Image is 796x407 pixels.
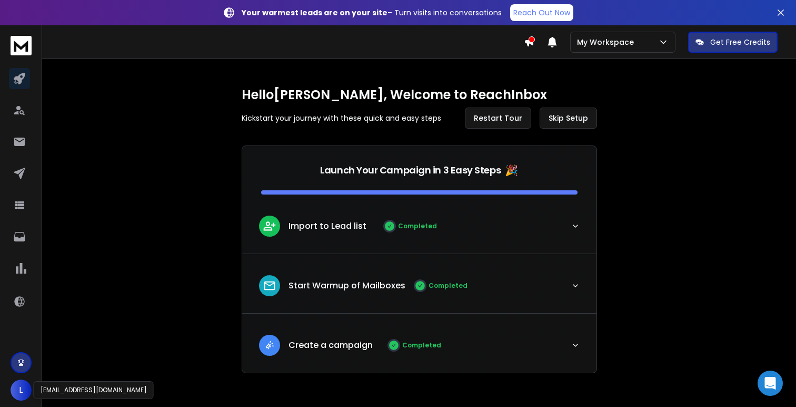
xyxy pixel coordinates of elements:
[263,279,276,293] img: lead
[288,279,405,292] p: Start Warmup of Mailboxes
[11,380,32,401] button: L
[242,326,596,373] button: leadCreate a campaignCompleted
[758,371,783,396] div: Open Intercom Messenger
[242,113,441,123] p: Kickstart your journey with these quick and easy steps
[263,219,276,232] img: lead
[320,163,501,178] p: Launch Your Campaign in 3 Easy Steps
[288,220,366,232] p: Import to Lead list
[429,282,467,290] p: Completed
[242,267,596,313] button: leadStart Warmup of MailboxesCompleted
[263,338,276,352] img: lead
[402,341,441,350] p: Completed
[398,222,437,230] p: Completed
[34,381,154,399] div: [EMAIL_ADDRESS][DOMAIN_NAME]
[540,108,597,129] button: Skip Setup
[577,37,638,47] p: My Workspace
[11,36,32,55] img: logo
[505,163,518,178] span: 🎉
[288,339,373,352] p: Create a campaign
[465,108,531,129] button: Restart Tour
[242,86,597,103] h1: Hello [PERSON_NAME] , Welcome to ReachInbox
[710,37,770,47] p: Get Free Credits
[510,4,573,21] a: Reach Out Now
[549,113,588,123] span: Skip Setup
[242,7,387,18] strong: Your warmest leads are on your site
[688,32,778,53] button: Get Free Credits
[513,7,570,18] p: Reach Out Now
[242,7,502,18] p: – Turn visits into conversations
[242,207,596,254] button: leadImport to Lead listCompleted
